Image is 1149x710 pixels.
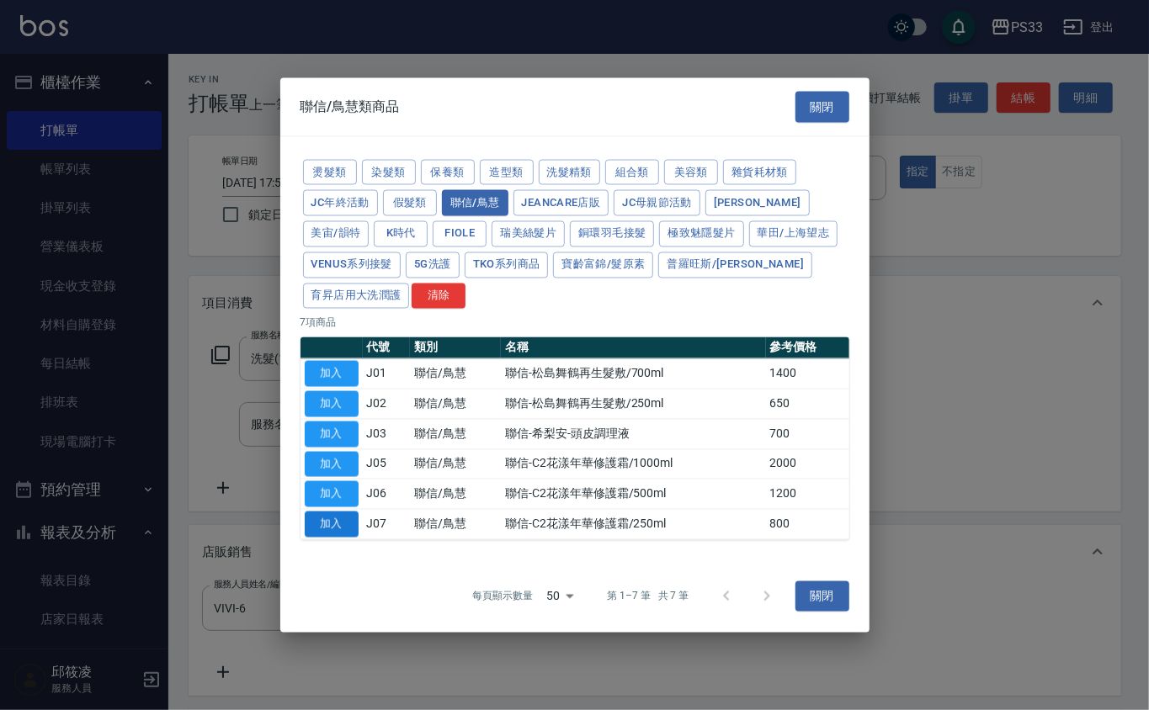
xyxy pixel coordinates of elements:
[540,573,580,618] div: 50
[363,479,411,509] td: J06
[501,449,765,480] td: 聯信-C2花漾年華修護霜/1000ml
[465,252,549,278] button: TKO系列商品
[421,159,475,185] button: 保養類
[303,159,357,185] button: 燙髮類
[303,221,370,247] button: 美宙/韻特
[433,221,487,247] button: FIOLE
[749,221,838,247] button: 華田/上海望志
[303,190,378,216] button: JC年終活動
[410,449,501,480] td: 聯信/鳥慧
[570,221,654,247] button: 銅環羽毛接髮
[664,159,718,185] button: 美容類
[766,337,849,359] th: 參考價格
[362,159,416,185] button: 染髮類
[766,389,849,419] td: 650
[472,588,533,603] p: 每頁顯示數量
[795,580,849,612] button: 關閉
[442,190,508,216] button: 聯信/鳥慧
[363,419,411,449] td: J03
[501,337,765,359] th: 名稱
[614,190,700,216] button: JC母親節活動
[305,361,359,387] button: 加入
[501,358,765,389] td: 聯信-松島舞鶴再生髮敷/700ml
[501,419,765,449] td: 聯信-希梨安-頭皮調理液
[501,389,765,419] td: 聯信-松島舞鶴再生髮敷/250ml
[410,337,501,359] th: 類別
[766,358,849,389] td: 1400
[410,509,501,539] td: 聯信/鳥慧
[705,190,810,216] button: [PERSON_NAME]
[605,159,659,185] button: 組合類
[539,159,601,185] button: 洗髮精類
[501,479,765,509] td: 聯信-C2花漾年華修護霜/500ml
[658,252,812,278] button: 普羅旺斯/[PERSON_NAME]
[659,221,743,247] button: 極致魅隱髮片
[795,92,849,123] button: 關閉
[501,509,765,539] td: 聯信-C2花漾年華修護霜/250ml
[766,419,849,449] td: 700
[305,511,359,538] button: 加入
[374,221,428,247] button: K時代
[723,159,796,185] button: 雜貨耗材類
[305,391,359,417] button: 加入
[410,358,501,389] td: 聯信/鳥慧
[513,190,609,216] button: JeanCare店販
[383,190,437,216] button: 假髮類
[305,421,359,447] button: 加入
[363,358,411,389] td: J01
[305,481,359,507] button: 加入
[766,449,849,480] td: 2000
[766,479,849,509] td: 1200
[303,252,401,278] button: Venus系列接髮
[607,588,689,603] p: 第 1–7 筆 共 7 筆
[363,389,411,419] td: J02
[305,451,359,477] button: 加入
[492,221,565,247] button: 瑞美絲髮片
[363,449,411,480] td: J05
[553,252,653,278] button: 寶齡富錦/髮原素
[301,98,400,115] span: 聯信/鳥慧類商品
[412,283,465,309] button: 清除
[480,159,534,185] button: 造型類
[303,283,410,309] button: 育昇店用大洗潤護
[410,389,501,419] td: 聯信/鳥慧
[363,509,411,539] td: J07
[301,315,849,331] p: 7 項商品
[410,419,501,449] td: 聯信/鳥慧
[766,509,849,539] td: 800
[363,337,411,359] th: 代號
[410,479,501,509] td: 聯信/鳥慧
[406,252,460,278] button: 5G洗護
